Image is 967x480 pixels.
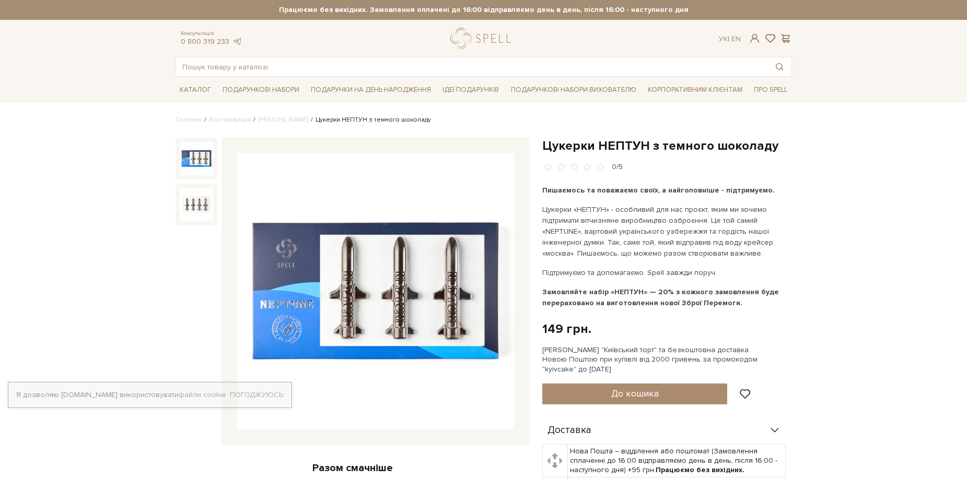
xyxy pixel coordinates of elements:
a: En [731,34,741,43]
h1: Цукерки НЕПТУН з темного шоколаду [542,138,792,154]
span: | [728,34,729,43]
span: Доставка [547,426,591,435]
span: До кошика [611,388,659,399]
a: Ідеї подарунків [438,82,503,98]
button: До кошика [542,383,728,404]
strong: Працюємо без вихідних. Замовлення оплачені до 16:00 відправляємо день в день, після 16:00 - насту... [176,5,792,15]
a: Корпоративним клієнтам [644,81,747,99]
a: Подарункові набори вихователю [507,81,640,99]
div: Разом смачніше [176,461,530,475]
a: 0 800 319 233 [181,37,229,46]
a: Головна [176,116,202,124]
b: Працюємо без вихідних. [656,465,744,474]
b: Пишаємось та поважаємо своїх, а найголовніше - підтримуємо. [542,186,775,195]
img: Цукерки НЕПТУН з темного шоколаду [180,142,213,175]
div: [PERSON_NAME] "Київський торт" та безкоштовна доставка Новою Поштою при купівлі від 2000 гривень ... [542,345,792,374]
a: Вся продукція [209,116,251,124]
p: Підтримуємо та допомагаємо. Spell завжди поруч. [542,267,787,278]
div: Я дозволяю [DOMAIN_NAME] використовувати [8,390,292,400]
img: Цукерки НЕПТУН з темного шоколаду [180,188,213,221]
a: Каталог [176,82,215,98]
li: Цукерки НЕПТУН з темного шоколаду [308,115,431,125]
b: Замовляйте набір «НЕПТУН» — 20% з кожного замовлення буде перераховано на виготовлення нової Збро... [542,287,779,307]
button: Пошук товару у каталозі [767,57,791,76]
a: Подарунки на День народження [307,82,435,98]
input: Пошук товару у каталозі [176,57,767,76]
a: Про Spell [750,82,791,98]
p: Цукерки «НЕПТУН» - особливий для нас проєкт, яким ми хочемо підтримати вітчизняне виробництво озб... [542,204,787,259]
a: Подарункові набори [218,82,304,98]
a: [PERSON_NAME] [258,116,308,124]
a: telegram [232,37,242,46]
span: Консультація: [181,30,242,37]
a: Погоджуюсь [230,390,283,400]
td: Нова Пошта – відділення або поштомат (Замовлення сплаченні до 16:00 відправляємо день в день, піс... [568,444,786,477]
div: 0/5 [612,162,623,172]
div: Ук [719,34,741,44]
img: Цукерки НЕПТУН з темного шоколаду [237,153,514,430]
a: файли cookie [179,390,226,399]
a: logo [450,28,516,49]
div: 149 грн. [542,321,591,337]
